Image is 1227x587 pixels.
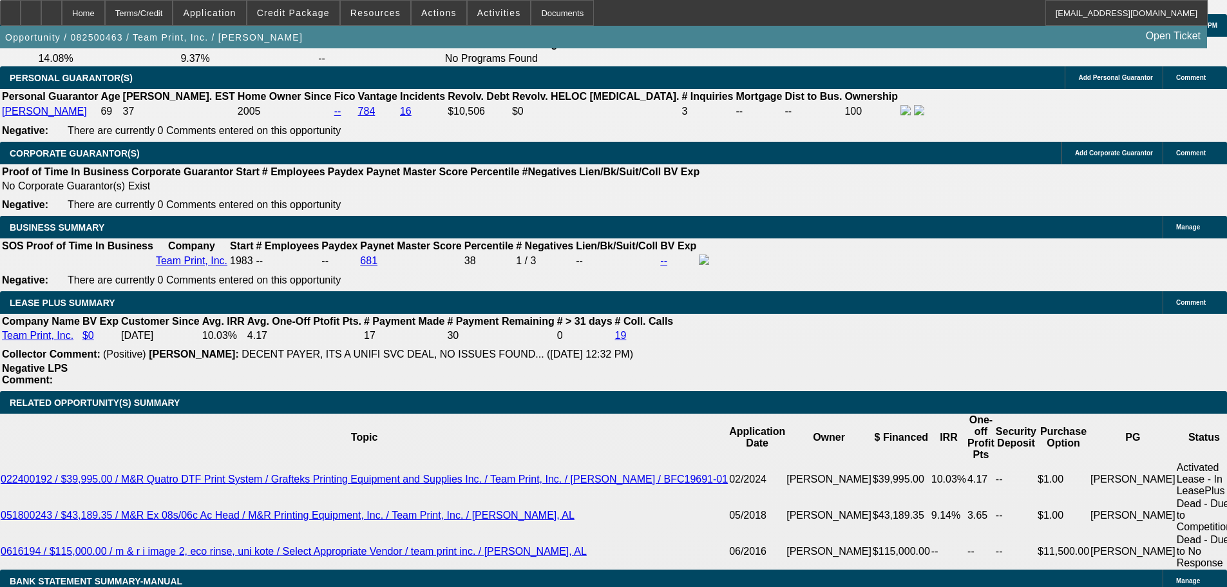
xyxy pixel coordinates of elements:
td: 4.17 [967,461,995,497]
td: $0 [511,104,680,119]
td: $43,189.35 [872,497,931,534]
td: $39,995.00 [872,461,931,497]
td: -- [318,52,443,65]
td: [PERSON_NAME] [1090,534,1176,570]
td: $10,506 [447,104,510,119]
b: BV Exp [82,316,119,327]
span: (Positive) [103,349,146,360]
b: Revolv. Debt [448,91,509,102]
img: facebook-icon.png [900,105,911,115]
td: [PERSON_NAME] [1090,461,1176,497]
b: #Negatives [522,166,577,177]
span: CORPORATE GUARANTOR(S) [10,148,140,159]
b: Vantage [358,91,397,102]
span: Opportunity / 082500463 / Team Print, Inc. / [PERSON_NAME] [5,32,303,43]
th: Application Date [728,414,786,461]
td: 9.14% [931,497,967,534]
b: # Employees [256,240,319,251]
b: Customer Since [121,316,200,327]
span: There are currently 0 Comments entered on this opportunity [68,274,341,285]
b: Percentile [464,240,513,251]
b: # Coll. Calls [615,316,674,327]
td: [PERSON_NAME] [1090,497,1176,534]
th: Owner [786,414,872,461]
td: 14.08% [37,52,178,65]
b: # > 31 days [557,316,613,327]
td: 3 [681,104,734,119]
b: Avg. One-Off Ptofit Pts. [247,316,361,327]
a: 16 [400,106,412,117]
button: Application [173,1,245,25]
span: There are currently 0 Comments entered on this opportunity [68,199,341,210]
th: Proof of Time In Business [1,166,129,178]
b: Personal Guarantor [2,91,98,102]
th: One-off Profit Pts [967,414,995,461]
span: LEASE PLUS SUMMARY [10,298,115,308]
a: -- [334,106,341,117]
td: -- [785,104,843,119]
td: [PERSON_NAME] [786,461,872,497]
td: 0 [556,329,613,342]
td: -- [575,254,658,268]
td: $11,500.00 [1037,534,1090,570]
a: Team Print, Inc. [156,255,227,266]
td: 37 [122,104,236,119]
b: # Inquiries [681,91,733,102]
td: 3.65 [967,497,995,534]
b: Corporate Guarantor [131,166,233,177]
span: Comment [1176,299,1206,306]
a: Open Ticket [1141,25,1206,47]
th: SOS [1,240,24,253]
td: 06/2016 [728,534,786,570]
b: Home Owner Since [238,91,332,102]
b: Lien/Bk/Suit/Coll [579,166,661,177]
b: Revolv. HELOC [MEDICAL_DATA]. [512,91,680,102]
td: No Corporate Guarantor(s) Exist [1,180,705,193]
b: Company [168,240,215,251]
b: BV Exp [660,240,696,251]
b: Paynet Master Score [366,166,468,177]
div: 38 [464,255,513,267]
span: DECENT PAYER, ITS A UNIFI SVC DEAL, NO ISSUES FOUND... ([DATE] 12:32 PM) [242,349,633,360]
td: -- [967,534,995,570]
span: Add Personal Guarantor [1078,74,1153,81]
b: Negative: [2,199,48,210]
span: RELATED OPPORTUNITY(S) SUMMARY [10,398,180,408]
b: [PERSON_NAME]: [149,349,239,360]
b: Mortgage [736,91,783,102]
b: Fico [334,91,356,102]
b: # Payment Remaining [447,316,554,327]
button: Resources [341,1,410,25]
a: 19 [615,330,627,341]
button: Activities [468,1,531,25]
a: $0 [82,330,94,341]
a: [PERSON_NAME] [2,106,87,117]
img: linkedin-icon.png [914,105,924,115]
a: 022400192 / $39,995.00 / M&R Quatro DTF Print System / Grafteks Printing Equipment and Supplies I... [1,474,728,485]
b: Start [230,240,253,251]
td: 69 [100,104,120,119]
td: 10.03% [202,329,245,342]
td: $1.00 [1037,461,1090,497]
span: BUSINESS SUMMARY [10,222,104,233]
b: Ownership [844,91,898,102]
b: Paydex [328,166,364,177]
b: # Employees [262,166,325,177]
th: Security Deposit [995,414,1037,461]
span: Actions [421,8,457,18]
a: 0616194 / $115,000.00 / m & r i image 2, eco rinse, uni kote / Select Appropriate Vendor / team p... [1,546,587,557]
span: -- [256,255,263,266]
b: Avg. IRR [202,316,245,327]
b: Dist to Bus. [785,91,842,102]
span: There are currently 0 Comments entered on this opportunity [68,125,341,136]
b: BV Exp [663,166,699,177]
b: Start [236,166,259,177]
b: Lien/Bk/Suit/Coll [576,240,658,251]
b: Age [100,91,120,102]
b: Collector Comment: [2,349,100,360]
b: Negative LPS Comment: [2,363,68,385]
span: Manage [1176,224,1200,231]
td: 10.03% [931,461,967,497]
span: Comment [1176,149,1206,157]
td: 30 [446,329,555,342]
